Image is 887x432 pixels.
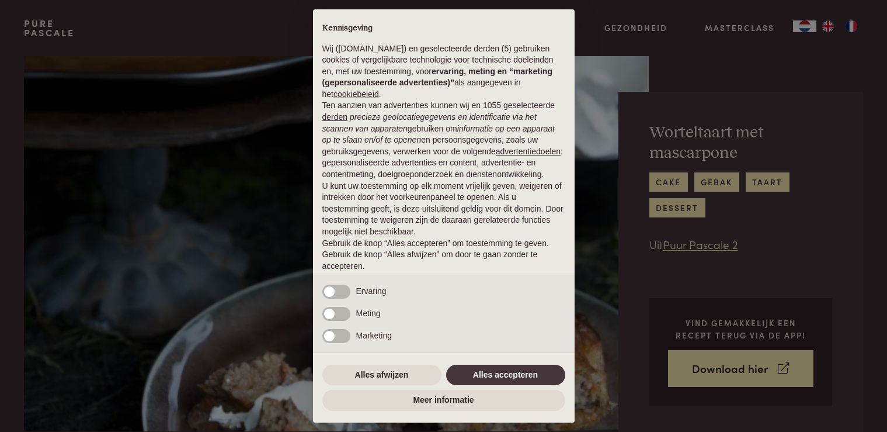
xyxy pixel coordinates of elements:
p: U kunt uw toestemming op elk moment vrijelijk geven, weigeren of intrekken door het voorkeurenpan... [322,181,565,238]
button: Alles afwijzen [322,365,441,386]
h2: Kennisgeving [322,23,565,34]
em: precieze geolocatiegegevens en identificatie via het scannen van apparaten [322,112,537,133]
p: Gebruik de knop “Alles accepteren” om toestemming te geven. Gebruik de knop “Alles afwijzen” om d... [322,238,565,272]
p: Ten aanzien van advertenties kunnen wij en 1055 geselecteerde gebruiken om en persoonsgegevens, z... [322,100,565,180]
span: Meting [356,309,381,318]
button: advertentiedoelen [496,146,561,158]
a: cookiebeleid [333,89,379,99]
strong: ervaring, meting en “marketing (gepersonaliseerde advertenties)” [322,67,552,88]
button: Meer informatie [322,390,565,411]
p: Wij ([DOMAIN_NAME]) en geselecteerde derden (5) gebruiken cookies of vergelijkbare technologie vo... [322,43,565,101]
em: informatie op een apparaat op te slaan en/of te openen [322,124,555,145]
button: Alles accepteren [446,365,565,386]
span: Marketing [356,331,392,340]
span: Ervaring [356,286,387,296]
button: derden [322,112,348,123]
